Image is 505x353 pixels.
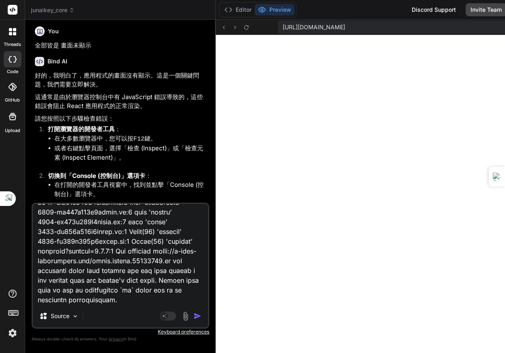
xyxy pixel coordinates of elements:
strong: 打開瀏覽器的開發者工具 [48,125,115,133]
p: Keyboard preferences [32,329,209,335]
li: 在大多數瀏覽器中，您可以按 鍵。 [54,134,208,144]
p: Source [51,312,69,320]
code: F12 [133,136,144,143]
li: 在打開的開發者工具視窗中，找到並點擊「Console (控制台)」選項卡。 [54,180,208,199]
img: icon [193,312,202,320]
img: settings [6,326,19,340]
label: code [7,68,18,75]
p: 請您按照以下步驟檢查錯誤： [35,114,208,123]
label: threads [4,41,21,48]
img: attachment [181,312,190,321]
span: junaikey_core [31,6,75,14]
p: Always double-check its answers. Your in Bind [32,335,209,343]
div: Discord Support [407,3,461,16]
button: Editor [221,4,255,15]
li: 或者右鍵點擊頁面，選擇「檢查 (Inspect)」或「檢查元素 (Inspect Element)」。 [54,144,208,162]
h6: You [48,27,59,35]
label: Upload [5,127,20,134]
li: ： [41,171,208,208]
span: privacy [109,336,123,341]
textarea: LOR_IPS_DOLORSI_AM_CONSECTE adipiscinge seddoei.te:8 __ (__ _|_ _ \ / ___) |_ (_| / incidid.ut:7 ... [33,204,208,305]
h6: Bind AI [47,57,67,65]
label: GitHub [5,97,20,104]
button: Preview [255,4,294,15]
span: [URL][DOMAIN_NAME] [283,23,345,31]
strong: 切換到「Console (控制台)」選項卡 [48,172,145,180]
p: 這通常是由於瀏覽器控制台中有 JavaScript 錯誤導致的，這些錯誤會阻止 React 應用程式的正常渲染。 [35,93,208,111]
li: ： [41,125,208,171]
p: 好的，我明白了，應用程式的畫面沒有顯示。這是一個關鍵問題，我們需要立即解決。 [35,71,208,89]
p: 全部皆是 畫面未顯示 [35,41,208,50]
img: Pick Models [72,313,79,320]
